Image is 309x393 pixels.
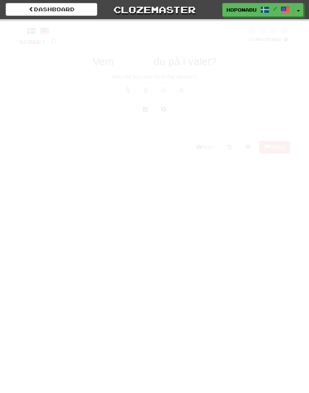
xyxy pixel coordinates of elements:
[226,6,257,13] span: HopOnABus
[273,6,277,11] span: /
[19,26,57,36] div: /
[92,20,97,27] span: 0
[19,39,46,45] span: Score:
[138,103,153,116] button: Switch sentence to multiple choice alt+p
[246,37,290,43] div: Mastered
[131,120,178,137] button: Submit
[174,82,189,98] button: é
[222,3,294,17] a: HopOnABus /
[249,37,255,42] span: 0 %
[138,82,153,98] button: ä
[50,36,57,46] span: 0
[6,3,97,16] a: Dashboard
[109,3,200,16] a: Clozemaster
[156,103,171,116] button: Single letter hint - you only get 1 per sentence and score half the points! alt+h
[156,82,171,98] button: ö
[120,82,135,98] button: å
[222,141,237,154] button: Round history (alt+y)
[154,56,217,67] span: du på i valet?
[250,20,261,27] span: 10
[93,56,114,67] span: Vem
[19,73,290,81] div: Who did you vote for in the election?
[180,20,185,27] span: 0
[259,141,290,154] button: Report
[192,141,219,154] button: Help!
